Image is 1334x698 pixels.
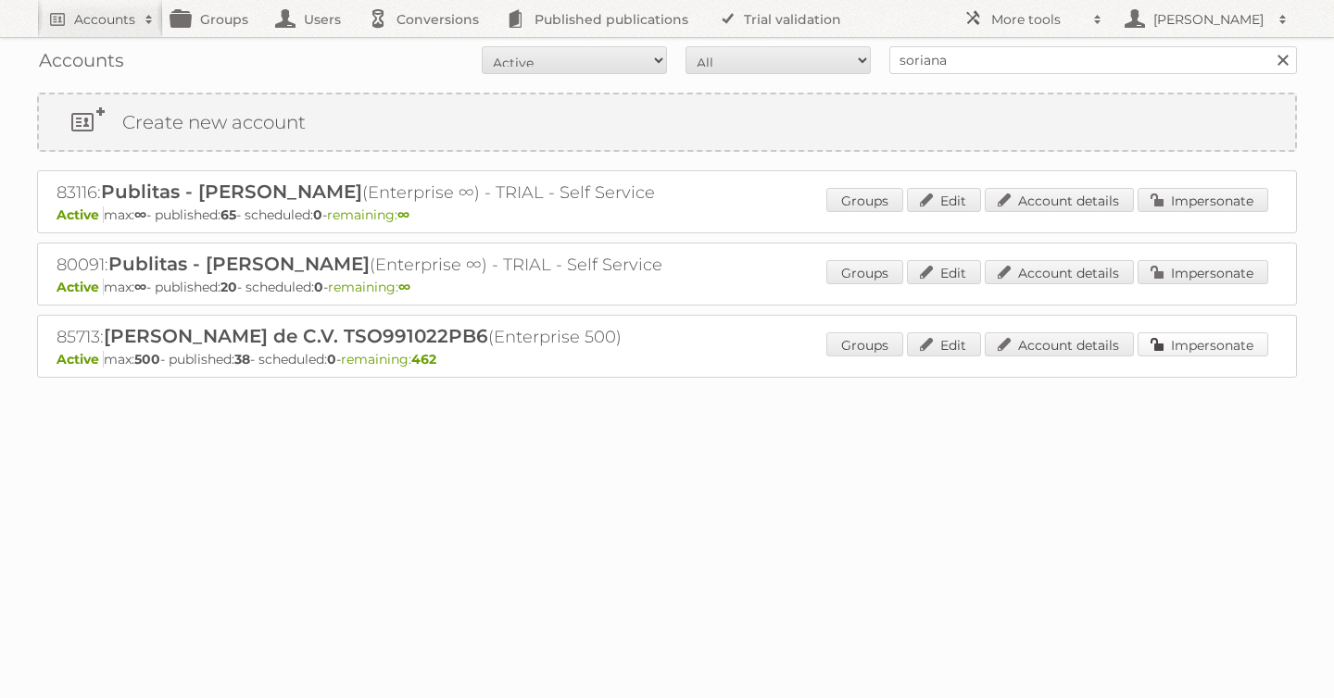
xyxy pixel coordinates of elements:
p: max: - published: - scheduled: - [57,206,1277,223]
a: Impersonate [1138,332,1268,356]
h2: More tools [991,10,1084,29]
span: Publitas - [PERSON_NAME] [101,181,362,203]
a: Edit [907,260,981,284]
a: Create new account [39,94,1295,150]
strong: 500 [134,351,160,368]
strong: 20 [220,279,237,295]
a: Account details [985,260,1134,284]
a: Account details [985,188,1134,212]
span: Active [57,206,104,223]
span: Active [57,351,104,368]
span: Active [57,279,104,295]
a: Groups [826,260,903,284]
strong: ∞ [397,206,409,223]
strong: ∞ [398,279,410,295]
p: max: - published: - scheduled: - [57,351,1277,368]
a: Account details [985,332,1134,356]
a: Groups [826,332,903,356]
p: max: - published: - scheduled: - [57,279,1277,295]
strong: ∞ [134,206,146,223]
h2: 80091: (Enterprise ∞) - TRIAL - Self Service [57,253,705,277]
strong: 462 [411,351,436,368]
strong: 0 [327,351,336,368]
a: Impersonate [1138,188,1268,212]
span: remaining: [327,206,409,223]
h2: 83116: (Enterprise ∞) - TRIAL - Self Service [57,181,705,205]
strong: ∞ [134,279,146,295]
span: remaining: [328,279,410,295]
h2: 85713: (Enterprise 500) [57,325,705,349]
h2: Accounts [74,10,135,29]
a: Edit [907,332,981,356]
h2: [PERSON_NAME] [1149,10,1269,29]
strong: 0 [314,279,323,295]
strong: 0 [313,206,322,223]
span: [PERSON_NAME] de C.V. TSO991022PB6 [104,325,488,347]
strong: 65 [220,206,236,223]
span: Publitas - [PERSON_NAME] [108,253,370,275]
strong: 38 [234,351,250,368]
a: Edit [907,188,981,212]
span: remaining: [341,351,436,368]
a: Impersonate [1138,260,1268,284]
a: Groups [826,188,903,212]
